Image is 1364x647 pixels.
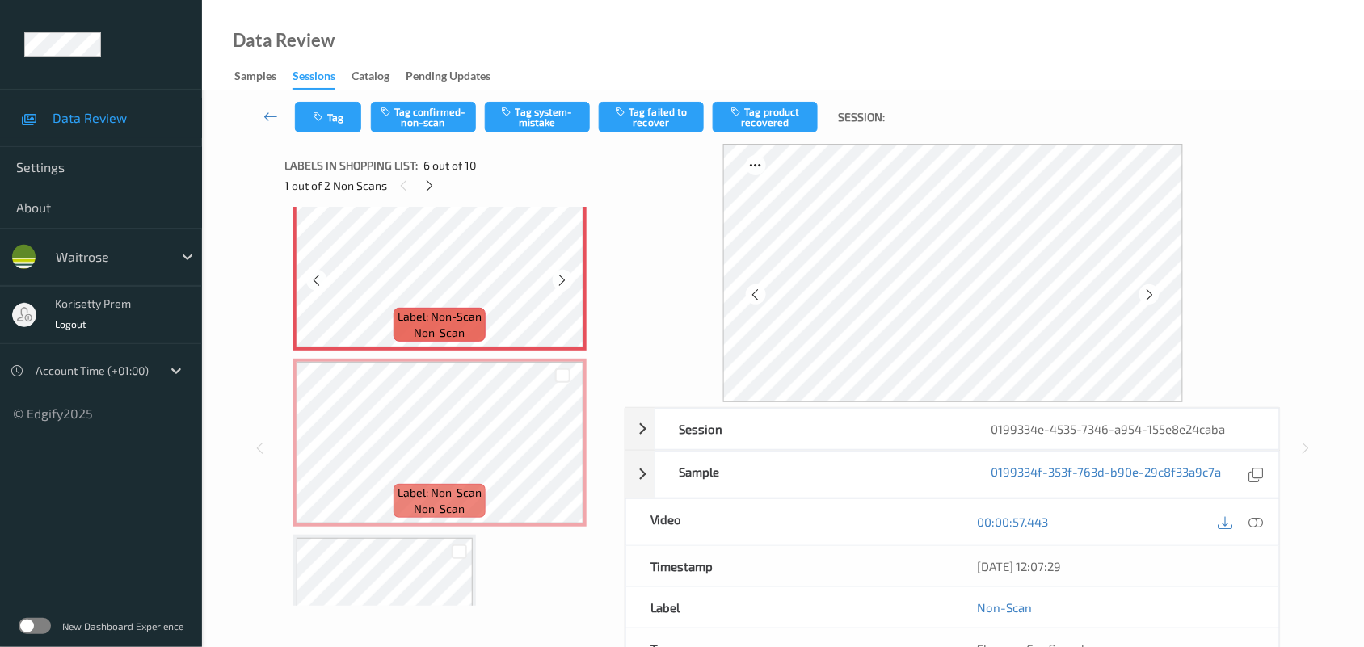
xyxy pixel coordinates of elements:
a: Samples [234,65,293,88]
a: Non-Scan [977,599,1032,615]
button: Tag failed to recover [599,102,704,132]
button: Tag product recovered [713,102,818,132]
div: Sample [655,452,967,498]
a: Catalog [352,65,406,88]
span: non-scan [415,501,465,517]
div: Data Review [233,32,335,48]
div: Label [626,587,953,628]
div: Video [626,499,953,545]
span: 6 out of 10 [424,158,477,174]
div: Catalog [352,68,389,88]
div: Sample0199334f-353f-763d-b90e-29c8f33a9c7a [625,451,1281,498]
a: 0199334f-353f-763d-b90e-29c8f33a9c7a [991,464,1222,485]
button: Tag system-mistake [485,102,590,132]
span: Label: Non-Scan [398,485,482,501]
div: Timestamp [626,546,953,586]
div: [DATE] 12:07:29 [977,558,1255,574]
div: 1 out of 2 Non Scans [285,175,613,195]
span: non-scan [415,325,465,341]
span: Label: Non-Scan [398,309,482,325]
div: 0199334e-4535-7346-a954-155e8e24caba [967,409,1279,449]
span: Session: [838,109,885,125]
span: Labels in shopping list: [285,158,419,174]
div: Samples [234,68,276,88]
a: Pending Updates [406,65,507,88]
div: Pending Updates [406,68,490,88]
a: Sessions [293,65,352,90]
div: Sessions [293,68,335,90]
div: Session0199334e-4535-7346-a954-155e8e24caba [625,408,1281,450]
a: 00:00:57.443 [977,514,1048,530]
button: Tag [295,102,361,132]
button: Tag confirmed-non-scan [371,102,476,132]
div: Session [655,409,967,449]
